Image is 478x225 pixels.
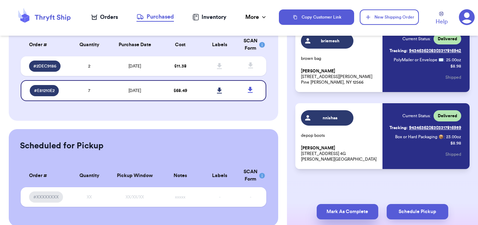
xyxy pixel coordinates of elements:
span: nnishaa [314,115,347,121]
th: Quantity [70,33,109,56]
span: 2 [88,64,90,68]
h2: Scheduled for Pickup [20,140,104,152]
span: Tracking: [389,125,408,131]
span: 23.00 oz [446,134,461,140]
a: Orders [91,13,118,21]
span: [PERSON_NAME] [301,69,335,74]
a: Help [436,12,448,26]
span: Delivered [438,113,457,119]
span: Current Status: [402,36,431,42]
th: Notes [161,164,200,187]
a: Inventory [192,13,226,21]
span: - [250,195,251,199]
div: More [245,13,267,21]
span: # E81210E2 [34,88,55,93]
span: : [444,57,445,63]
span: xxxxx [175,195,185,199]
span: Box or Hard Packaging 📦 [395,135,444,139]
button: Copy Customer Link [279,9,354,25]
p: [STREET_ADDRESS][PERSON_NAME] Pine [PERSON_NAME], NY 12566 [301,68,378,85]
span: : [444,134,445,140]
span: 7 [88,89,90,93]
p: [STREET_ADDRESS] 4G [PERSON_NAME][GEOGRAPHIC_DATA] [301,145,378,162]
span: $ 68.49 [174,89,187,93]
p: $ 8.98 [450,140,461,146]
th: Order # [21,164,70,187]
span: XX [87,195,92,199]
a: Tracking:9434636208303317816942 [389,45,461,56]
button: Mark As Complete [317,204,378,219]
span: Tracking: [389,48,408,54]
a: Purchased [136,13,174,22]
a: Tracking:9434636208303317816959 [389,122,461,133]
button: Shipped [445,147,461,162]
span: Delivered [438,36,457,42]
p: depop boots [301,133,378,138]
button: New Shipping Order [360,9,419,25]
span: #XXXXXXXX [33,194,59,200]
th: Purchase Date [109,33,161,56]
span: [DATE] [128,89,141,93]
p: brown bag [301,56,378,61]
span: $ 11.38 [174,64,187,68]
span: [DATE] [128,64,141,68]
th: Cost [161,33,200,56]
th: Labels [200,164,239,187]
div: SCAN Form [244,168,258,183]
span: # 2DEC9186 [33,63,56,69]
th: Quantity [70,164,109,187]
p: $ 8.98 [450,63,461,69]
span: 25.00 oz [446,57,461,63]
button: Schedule Pickup [387,204,448,219]
th: Order # [21,33,70,56]
div: Purchased [136,13,174,21]
span: Current Status: [402,113,431,119]
span: - [219,195,220,199]
th: Labels [200,33,239,56]
span: XX/XX/XX [126,195,144,199]
span: Help [436,17,448,26]
span: briemesh [314,38,347,44]
th: Pickup Window [109,164,161,187]
button: Shipped [445,70,461,85]
span: [PERSON_NAME] [301,146,335,151]
div: SCAN Form [244,37,258,52]
span: PolyMailer or Envelope ✉️ [394,58,444,62]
